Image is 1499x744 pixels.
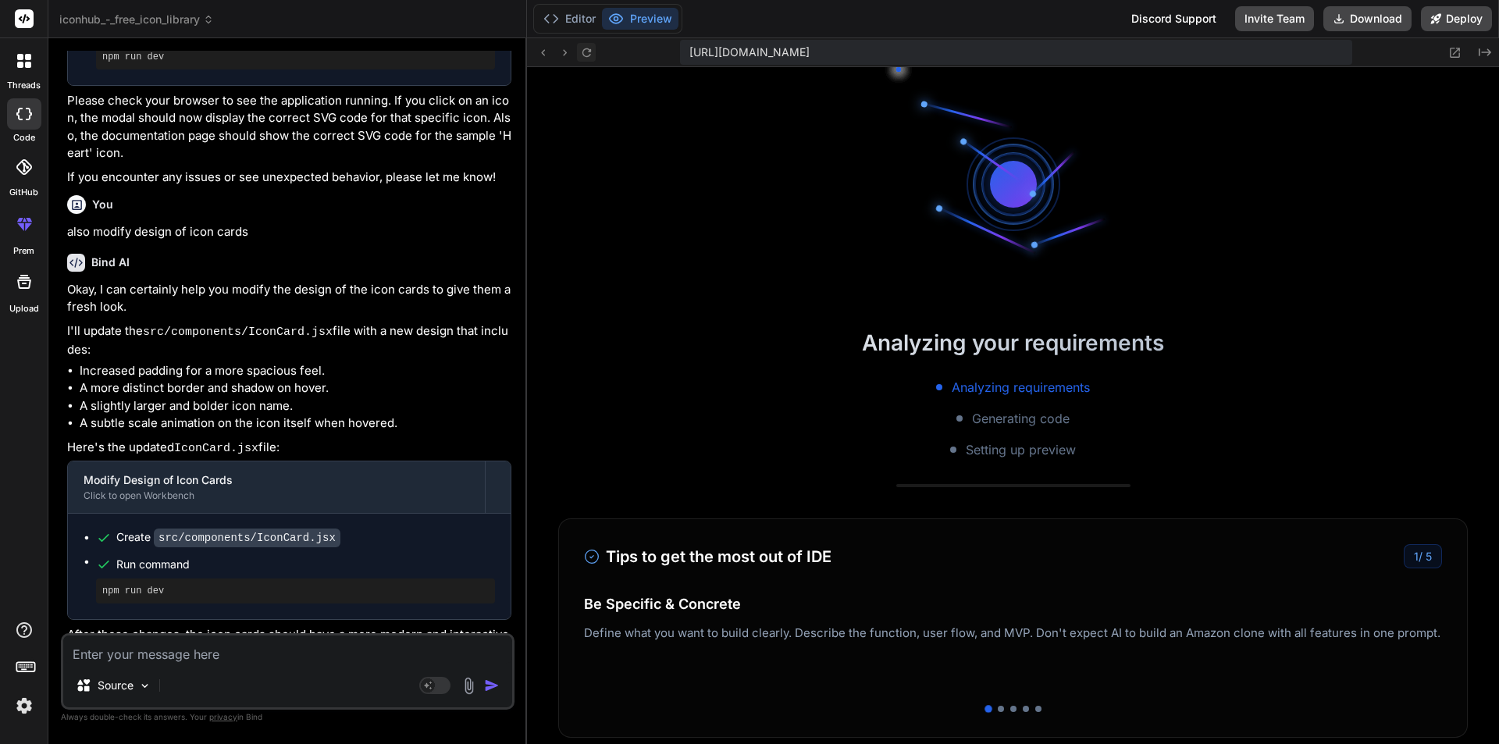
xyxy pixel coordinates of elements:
[68,461,485,513] button: Modify Design of Icon CardsClick to open Workbench
[154,529,340,547] code: src/components/IconCard.jsx
[602,8,678,30] button: Preview
[138,679,151,692] img: Pick Models
[98,678,134,693] p: Source
[67,626,511,661] p: After these changes, the icon cards should have a more modern and interactive design. Please chec...
[116,529,340,546] div: Create
[972,409,1070,428] span: Generating code
[67,169,511,187] p: If you encounter any issues or see unexpected behavior, please let me know!
[484,678,500,693] img: icon
[1122,6,1226,31] div: Discord Support
[59,12,214,27] span: iconhub_-_free_icon_library
[537,8,602,30] button: Editor
[689,44,810,60] span: [URL][DOMAIN_NAME]
[80,397,511,415] li: A slightly larger and bolder icon name.
[61,710,515,724] p: Always double-check its answers. Your in Bind
[84,472,469,488] div: Modify Design of Icon Cards
[1421,6,1492,31] button: Deploy
[91,255,130,270] h6: Bind AI
[209,712,237,721] span: privacy
[174,442,258,455] code: IconCard.jsx
[67,281,511,316] p: Okay, I can certainly help you modify the design of the icon cards to give them a fresh look.
[80,362,511,380] li: Increased padding for a more spacious feel.
[67,92,511,162] p: Please check your browser to see the application running. If you click on an icon, the modal shou...
[13,131,35,144] label: code
[102,585,489,597] pre: npm run dev
[584,545,831,568] h3: Tips to get the most out of IDE
[143,326,333,339] code: src/components/IconCard.jsx
[80,415,511,433] li: A subtle scale animation on the icon itself when hovered.
[13,244,34,258] label: prem
[80,379,511,397] li: A more distinct border and shadow on hover.
[7,79,41,92] label: threads
[966,440,1076,459] span: Setting up preview
[92,197,113,212] h6: You
[1404,544,1442,568] div: /
[460,677,478,695] img: attachment
[1426,550,1432,563] span: 5
[1323,6,1412,31] button: Download
[116,557,495,572] span: Run command
[67,439,511,458] p: Here's the updated file:
[527,326,1499,359] h2: Analyzing your requirements
[9,302,39,315] label: Upload
[9,186,38,199] label: GitHub
[1235,6,1314,31] button: Invite Team
[1414,550,1419,563] span: 1
[102,51,489,63] pre: npm run dev
[11,692,37,719] img: settings
[67,322,511,359] p: I'll update the file with a new design that includes:
[952,378,1090,397] span: Analyzing requirements
[84,489,469,502] div: Click to open Workbench
[67,223,511,241] p: also modify design of icon cards
[584,593,1442,614] h4: Be Specific & Concrete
